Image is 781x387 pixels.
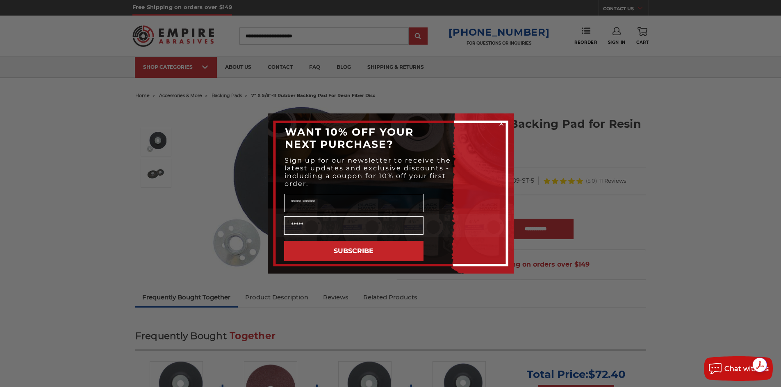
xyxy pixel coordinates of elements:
span: Sign up for our newsletter to receive the latest updates and exclusive discounts - including a co... [285,156,451,188]
span: Chat with us [724,365,769,373]
input: Email [284,216,424,235]
button: Chat with us [704,356,773,381]
button: Close dialog [497,120,505,128]
span: WANT 10% OFF YOUR NEXT PURCHASE? [285,126,414,150]
button: SUBSCRIBE [284,241,424,261]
